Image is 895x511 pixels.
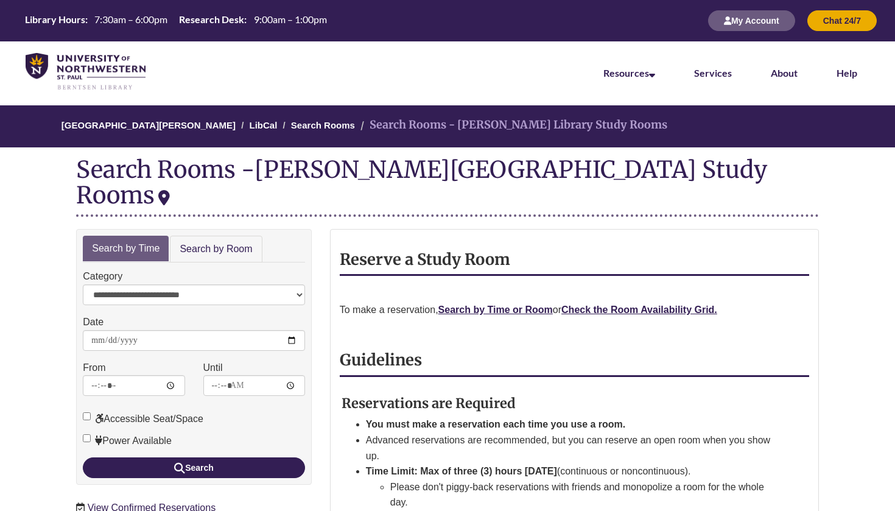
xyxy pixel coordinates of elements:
label: Until [203,360,223,376]
a: LibCal [250,120,278,130]
span: 7:30am – 6:00pm [94,13,167,25]
a: Resources [603,67,655,79]
a: Search Rooms [291,120,355,130]
img: UNWSP Library Logo [26,53,146,91]
th: Research Desk: [174,13,248,26]
input: Accessible Seat/Space [83,412,91,420]
strong: You must make a reservation each time you use a room. [366,419,626,429]
a: Check the Room Availability Grid. [561,305,717,315]
a: [GEOGRAPHIC_DATA][PERSON_NAME] [61,120,236,130]
label: Power Available [83,433,172,449]
li: Please don't piggy-back reservations with friends and monopolize a room for the whole day. [390,479,780,510]
a: Search by Time [83,236,169,262]
strong: Reserve a Study Room [340,250,510,269]
li: (continuous or noncontinuous). [366,463,780,510]
nav: Breadcrumb [76,105,819,147]
span: 9:00am – 1:00pm [254,13,327,25]
li: Search Rooms - [PERSON_NAME] Library Study Rooms [357,116,667,134]
a: Hours Today [20,13,331,29]
a: Help [837,67,857,79]
label: From [83,360,105,376]
a: Search by Room [170,236,262,263]
a: Search by Time or Room [438,305,553,315]
label: Category [83,269,122,284]
div: [PERSON_NAME][GEOGRAPHIC_DATA] Study Rooms [76,155,767,210]
div: Search Rooms - [76,157,819,216]
input: Power Available [83,434,91,442]
label: Accessible Seat/Space [83,411,203,427]
li: Advanced reservations are recommended, but you can reserve an open room when you show up. [366,432,780,463]
button: Chat 24/7 [807,10,877,31]
a: Chat 24/7 [807,15,877,26]
button: My Account [708,10,795,31]
table: Hours Today [20,13,331,27]
strong: Guidelines [340,350,422,370]
label: Date [83,314,104,330]
a: About [771,67,798,79]
a: My Account [708,15,795,26]
strong: Reservations are Required [342,395,516,412]
a: Services [694,67,732,79]
strong: Time Limit: Max of three (3) hours [DATE] [366,466,557,476]
p: To make a reservation, or [340,302,809,318]
button: Search [83,457,305,478]
th: Library Hours: [20,13,89,26]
